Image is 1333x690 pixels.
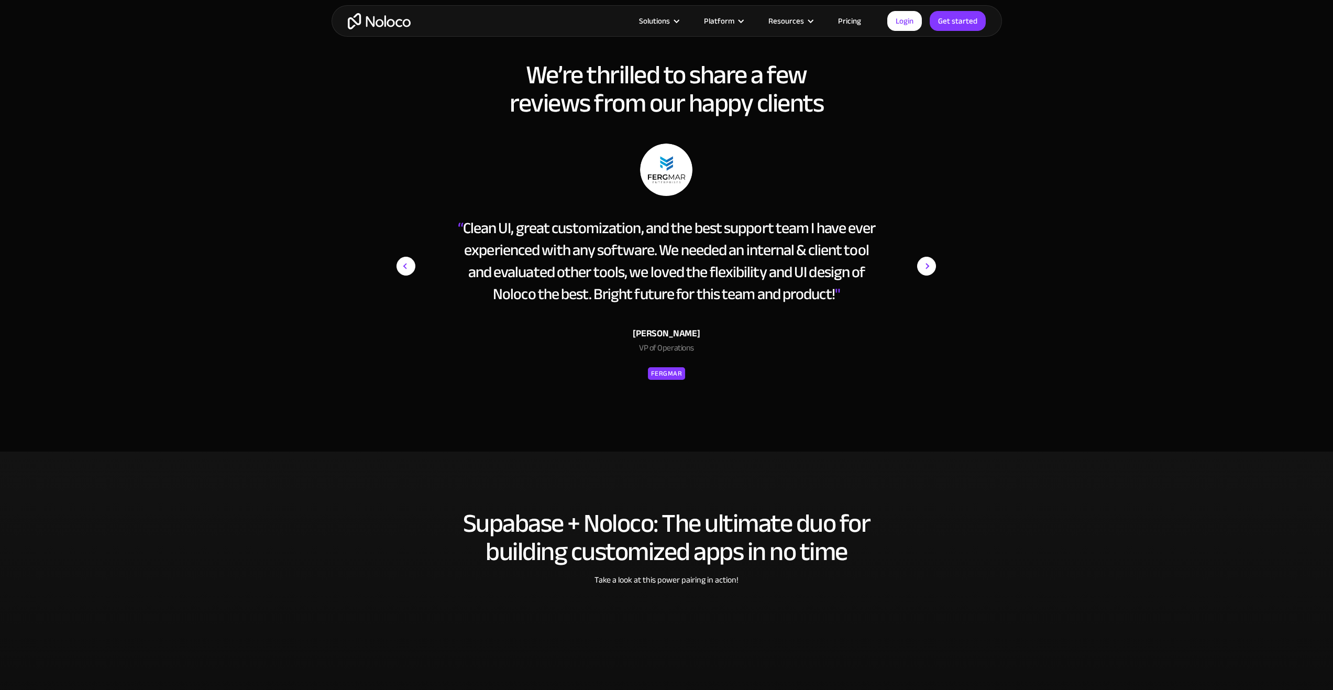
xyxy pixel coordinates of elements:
div: Resources [755,14,825,28]
div: 3 of 15 [396,144,936,381]
a: Pricing [825,14,874,28]
div: Solutions [639,14,670,28]
div: Platform [704,14,734,28]
div: Fergmar [651,367,682,380]
a: Login [887,11,922,31]
div: next slide [894,144,936,425]
div: Solutions [626,14,691,28]
div: VP of Operations [452,342,880,359]
h2: Supabase + Noloco: The ultimate duo for building customized apps in no time [342,509,992,566]
a: home [348,13,411,29]
a: Get started [930,11,986,31]
span: “ [458,213,463,243]
div: Take a look at this power pairing in action! [342,574,992,602]
div: Platform [691,14,755,28]
div: Clean UI, great customization, and the best support team I have ever experienced with any softwar... [452,217,880,305]
span: " [835,279,840,309]
div: carousel [396,144,936,425]
div: previous slide [396,144,438,425]
h2: We’re thrilled to share a few reviews from our happy clients [342,61,992,117]
div: [PERSON_NAME] [452,326,880,342]
div: Resources [768,14,804,28]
